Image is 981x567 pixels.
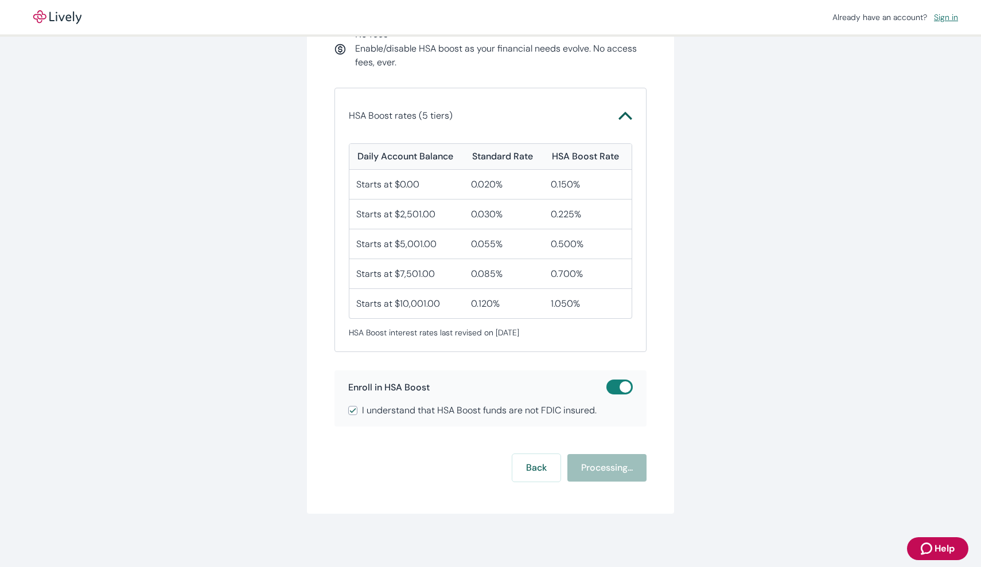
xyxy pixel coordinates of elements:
[464,259,544,288] div: 0.085%
[929,10,963,25] a: Sign in
[464,169,544,199] div: 0.020%
[552,150,619,162] div: HSA Boost Rate
[618,109,632,123] svg: Chevron icon
[464,288,544,318] div: 0.120%
[349,229,464,259] div: Starts at $5,001.00
[512,454,560,482] button: Back
[349,169,464,199] div: Starts at $0.00
[544,169,632,199] div: 0.150%
[349,130,632,338] div: HSA Boost rates (5 tiers)
[25,10,89,24] img: Lively
[349,328,632,338] span: HSA Boost interest rates last revised on [DATE]
[349,109,453,123] p: HSA Boost rates (5 tiers)
[355,29,647,40] span: No fees
[544,199,632,229] div: 0.225%
[349,102,632,130] button: HSA Boost rates (5 tiers)
[349,288,464,318] div: Starts at $10,001.00
[357,150,453,162] div: Daily Account Balance
[348,382,430,393] span: Enroll in HSA Boost
[832,11,963,24] div: Already have an account?
[349,259,464,288] div: Starts at $7,501.00
[464,229,544,259] div: 0.055%
[362,404,597,417] span: I understand that HSA Boost funds are not FDIC insured.
[544,288,632,318] div: 1.050%
[544,259,632,288] div: 0.700%
[472,150,533,162] div: Standard Rate
[355,42,647,69] p: Enable/disable HSA boost as your financial needs evolve. No access fees, ever.
[921,542,935,556] svg: Zendesk support icon
[935,542,955,556] span: Help
[464,199,544,229] div: 0.030%
[544,229,632,259] div: 0.500%
[349,199,464,229] div: Starts at $2,501.00
[334,44,346,55] svg: Currency icon
[907,537,968,560] button: Zendesk support iconHelp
